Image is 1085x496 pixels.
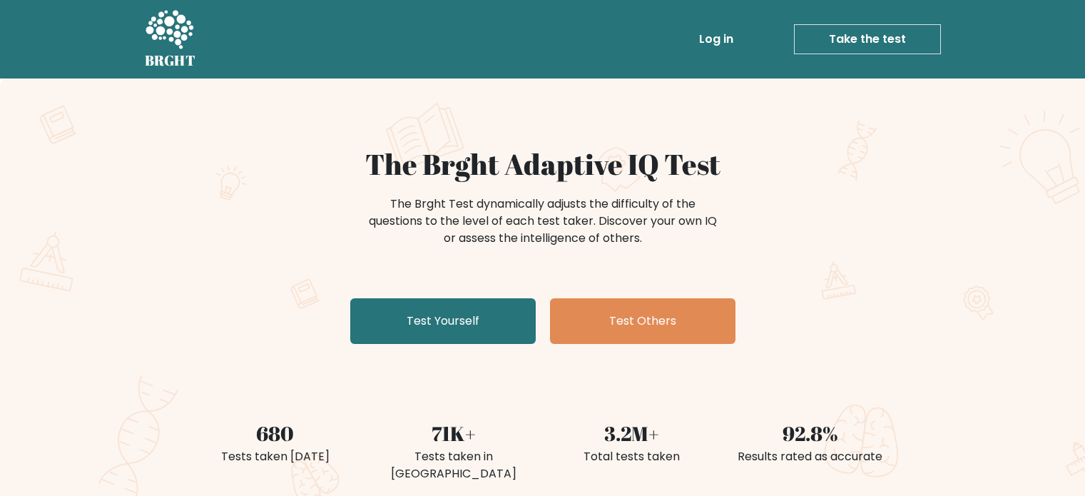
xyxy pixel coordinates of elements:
a: BRGHT [145,6,196,73]
div: 92.8% [730,418,891,448]
a: Test Others [550,298,735,344]
div: 680 [195,418,356,448]
a: Test Yourself [350,298,536,344]
div: Total tests taken [551,448,713,465]
div: Results rated as accurate [730,448,891,465]
div: Tests taken in [GEOGRAPHIC_DATA] [373,448,534,482]
div: Tests taken [DATE] [195,448,356,465]
h5: BRGHT [145,52,196,69]
h1: The Brght Adaptive IQ Test [195,147,891,181]
div: The Brght Test dynamically adjusts the difficulty of the questions to the level of each test take... [365,196,721,247]
div: 3.2M+ [551,418,713,448]
div: 71K+ [373,418,534,448]
a: Take the test [794,24,941,54]
a: Log in [693,25,739,54]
